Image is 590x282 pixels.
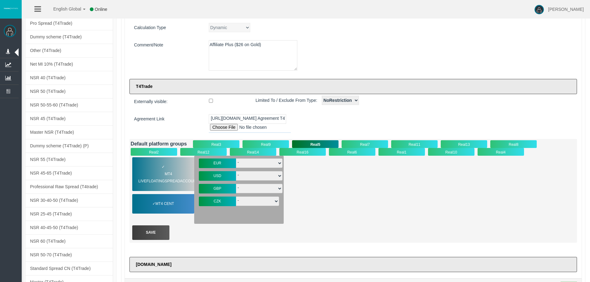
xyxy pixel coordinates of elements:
div: Real3 [193,140,239,148]
span: USD [213,174,221,178]
span: [PERSON_NAME] [548,7,584,12]
div: Real11 [391,140,438,148]
span: Pro Spread (T4Trade) [30,21,72,26]
div: Real5 [292,140,339,148]
span: NSR 45 (T4Trade) [30,116,66,121]
span: Other (T4Trade) [30,48,61,53]
div: Save [132,225,169,240]
div: Real8 [490,140,537,148]
div: Real12 [180,148,227,156]
span: NSR 45-65 (T4Trade) [30,171,72,176]
select: Limited To / Exclude From Type: [322,96,359,105]
span: NSR 50-70 (T4Trade) [30,252,72,257]
span: Dummy scheme (T4Trade) (P) [30,143,89,148]
div: Real9 [243,140,289,148]
span: Net MI 10% (T4Trade) [30,62,73,67]
div: Real7 [342,140,388,148]
label: Agreement Link [129,114,204,124]
div: Real13 [441,140,487,148]
span: NSR 30-40-50 (T4Trade) [30,198,78,203]
span: EUR [213,161,221,165]
label: [DOMAIN_NAME] [129,257,577,272]
img: user-image [535,5,544,14]
span: NSR 40-45-50 (T4Trade) [30,225,78,230]
div: ✓ [132,194,194,214]
span: Dummy scheme (T4Trade) [30,34,82,39]
span: MT4 LiveFloatingSpreadAccount [138,171,199,185]
span: Master NSR (T4Trade) [30,130,74,135]
label: Calculation Type [129,23,204,33]
span: Online [95,7,107,12]
span: Professional Raw Spread (T4trade) [30,184,98,189]
span: MT4 Cent [155,200,174,207]
div: Real6 [329,148,375,156]
span: NSR 60 (T4Trade) [30,239,66,244]
div: Real16 [279,148,326,156]
span: NSR 25-45 (T4Trade) [30,211,72,216]
div: Real1 [378,148,425,156]
div: Real14 [230,148,276,156]
span: English Global [45,7,81,11]
span: NSR 50 (T4Trade) [30,89,66,94]
label: T4Trade [129,79,577,94]
div: Real10 [428,148,474,156]
span: Externally visible: [129,97,172,106]
span: GBP [213,186,221,191]
span: Standard Spread CN (T4Trade) [30,266,91,271]
span: CZK [214,199,221,203]
span: NSR 40 (T4Trade) [30,75,66,80]
div: Default platform groups [131,140,187,147]
label: Comment/Note [129,40,204,50]
input: Externally visible: [172,99,250,103]
img: logo.svg [3,7,19,10]
div: Real4 [478,148,524,156]
div: Real2 [131,148,177,156]
span: Limited To / Exclude From Type: [251,96,322,105]
div: ✓ [132,157,194,191]
span: NSR 50-55-60 (T4Trade) [30,102,78,107]
span: NSR 55 (T4Trade) [30,157,66,162]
